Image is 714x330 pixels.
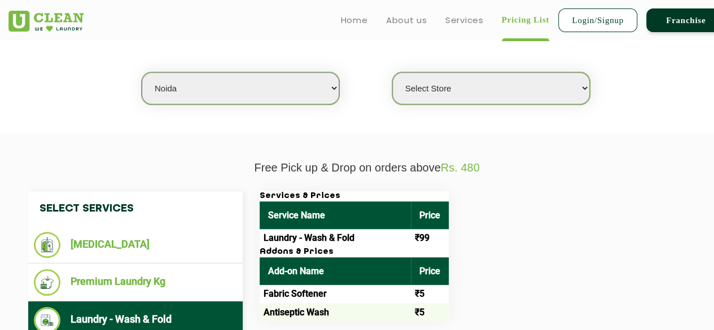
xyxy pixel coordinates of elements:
[8,11,84,32] img: UClean Laundry and Dry Cleaning
[502,13,549,27] a: Pricing List
[34,269,237,296] li: Premium Laundry Kg
[441,161,480,174] span: Rs. 480
[28,191,243,226] h4: Select Services
[260,229,411,247] td: Laundry - Wash & Fold
[34,269,60,296] img: Premium Laundry Kg
[386,14,427,27] a: About us
[260,201,411,229] th: Service Name
[260,247,449,257] h3: Addons & Prices
[341,14,368,27] a: Home
[445,14,484,27] a: Services
[34,232,237,258] li: [MEDICAL_DATA]
[411,285,449,303] td: ₹5
[411,257,449,285] th: Price
[411,201,449,229] th: Price
[260,191,449,201] h3: Services & Prices
[34,232,60,258] img: Dry Cleaning
[558,8,637,32] a: Login/Signup
[260,303,411,321] td: Antiseptic Wash
[411,229,449,247] td: ₹99
[260,257,411,285] th: Add-on Name
[411,303,449,321] td: ₹5
[260,285,411,303] td: Fabric Softener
